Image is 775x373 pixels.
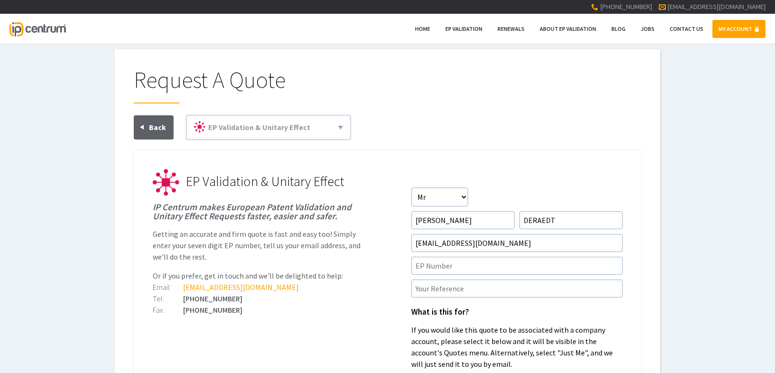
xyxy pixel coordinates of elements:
span: EP Validation & Unitary Effect [186,173,344,190]
input: Email [411,234,623,252]
span: Jobs [641,25,655,32]
a: Contact Us [664,20,710,38]
div: [PHONE_NUMBER] [153,295,364,302]
a: [EMAIL_ADDRESS][DOMAIN_NAME] [667,2,766,11]
a: MY ACCOUNT [712,20,766,38]
p: Getting an accurate and firm quote is fast and easy too! Simply enter your seven digit EP number,... [153,228,364,262]
input: Surname [519,211,623,229]
input: EP Number [411,257,623,275]
a: Jobs [635,20,661,38]
div: [PHONE_NUMBER] [153,306,364,314]
input: Your Reference [411,280,623,298]
a: Renewals [491,20,531,38]
a: Blog [605,20,632,38]
p: Or if you prefer, get in touch and we'll be delighted to help: [153,270,364,281]
div: Fax: [153,306,183,314]
div: Tel: [153,295,183,302]
input: First Name [411,211,515,229]
a: About EP Validation [534,20,602,38]
a: EP Validation & Unitary Effect [190,119,347,136]
span: Back [149,122,166,132]
span: EP Validation [445,25,482,32]
span: Renewals [498,25,525,32]
span: Home [415,25,430,32]
p: If you would like this quote to be associated with a company account, please select it below and ... [411,324,623,370]
a: Back [134,115,174,140]
h1: What is this for? [411,308,623,317]
span: Blog [611,25,626,32]
h1: Request A Quote [134,68,641,103]
span: Contact Us [670,25,703,32]
a: [EMAIL_ADDRESS][DOMAIN_NAME] [183,282,299,292]
a: EP Validation [439,20,489,38]
span: [PHONE_NUMBER] [600,2,652,11]
a: IP Centrum [9,14,65,44]
span: EP Validation & Unitary Effect [208,122,310,132]
span: About EP Validation [540,25,596,32]
div: Email: [153,283,183,291]
h1: IP Centrum makes European Patent Validation and Unitary Effect Requests faster, easier and safer. [153,203,364,221]
a: Home [409,20,436,38]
